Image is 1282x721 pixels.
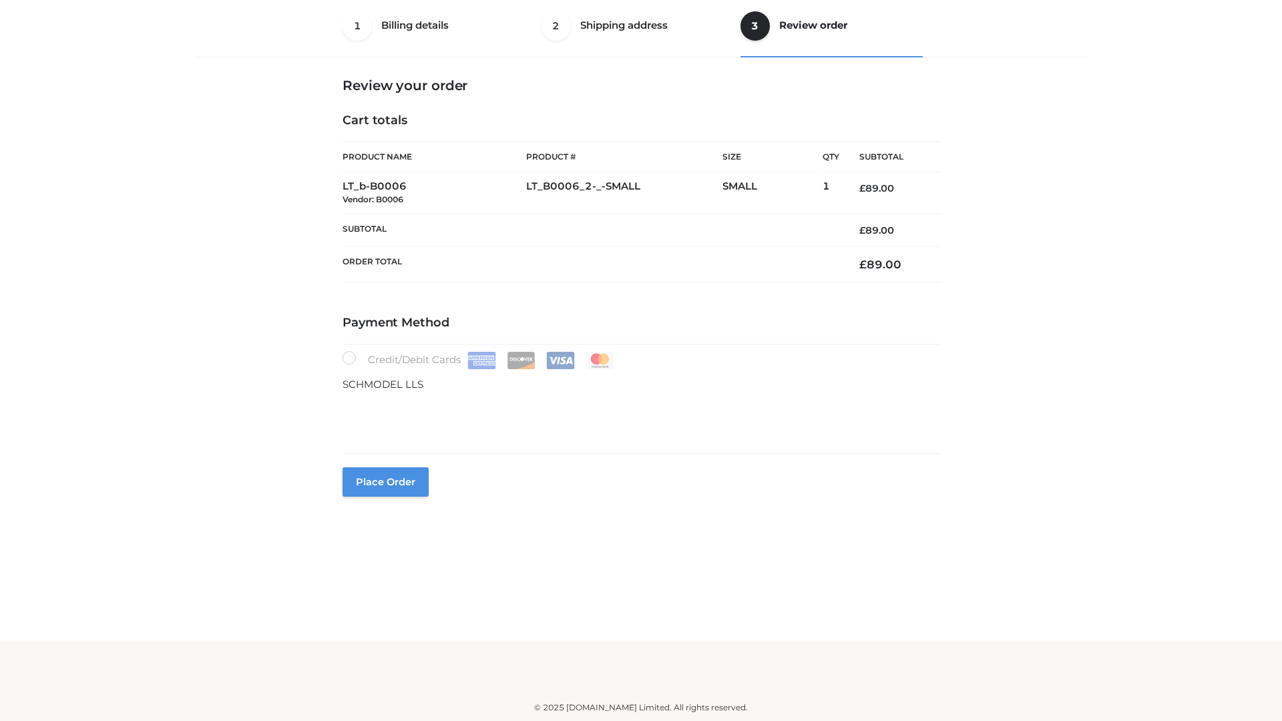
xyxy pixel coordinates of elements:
[343,247,839,282] th: Order Total
[859,182,894,194] bdi: 89.00
[343,467,429,497] button: Place order
[507,352,536,369] img: Discover
[823,142,839,172] th: Qty
[343,142,526,172] th: Product Name
[839,142,939,172] th: Subtotal
[586,352,614,369] img: Mastercard
[526,142,722,172] th: Product #
[340,390,937,439] iframe: Secure payment input frame
[859,258,867,271] span: £
[722,172,823,214] td: SMALL
[198,701,1084,714] div: © 2025 [DOMAIN_NAME] Limited. All rights reserved.
[823,172,839,214] td: 1
[343,77,939,93] h3: Review your order
[859,258,901,271] bdi: 89.00
[526,172,722,214] td: LT_B0006_2-_-SMALL
[343,172,526,214] td: LT_b-B0006
[343,113,939,128] h4: Cart totals
[343,316,939,330] h4: Payment Method
[343,214,839,246] th: Subtotal
[546,352,575,369] img: Visa
[343,376,939,393] p: SCHMODEL LLS
[467,352,496,369] img: Amex
[343,351,616,369] label: Credit/Debit Cards
[859,224,894,236] bdi: 89.00
[859,224,865,236] span: £
[859,182,865,194] span: £
[343,194,403,204] small: Vendor: B0006
[722,142,816,172] th: Size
